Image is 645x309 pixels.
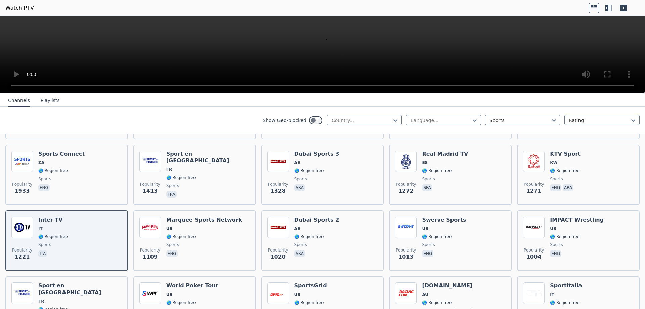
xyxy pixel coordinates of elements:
img: Racing.com [395,282,417,304]
img: Swerve Sports [395,217,417,238]
span: sports [550,176,563,182]
span: ES [422,160,428,165]
h6: Swerve Sports [422,217,466,223]
img: KTV Sport [523,151,545,172]
span: IT [38,226,43,231]
h6: Sports Connect [38,151,85,157]
span: sports [166,183,179,188]
img: World Poker Tour [139,282,161,304]
span: US [166,226,172,231]
span: IT [550,292,554,297]
span: Popularity [268,247,288,253]
span: 1221 [15,253,30,261]
h6: World Poker Tour [166,282,218,289]
span: Popularity [396,247,416,253]
p: ara [294,184,305,191]
img: Inter TV [11,217,33,238]
h6: Dubai Sports 2 [294,217,339,223]
span: 🌎 Region-free [422,234,451,239]
span: 1272 [398,187,414,195]
span: 🌎 Region-free [422,168,451,173]
span: sports [38,176,51,182]
button: Playlists [41,94,60,107]
span: sports [166,242,179,247]
h6: Sport en [GEOGRAPHIC_DATA] [38,282,122,296]
span: US [166,292,172,297]
span: 1413 [143,187,158,195]
img: Sport en France [139,151,161,172]
span: sports [422,242,435,247]
img: Dubai Sports 3 [267,151,289,172]
img: IMPACT Wrestling [523,217,545,238]
span: Popularity [524,247,544,253]
span: 🌎 Region-free [294,168,324,173]
h6: Real Madrid TV [422,151,468,157]
h6: Marquee Sports Network [166,217,242,223]
span: US [294,292,300,297]
span: 1328 [270,187,286,195]
p: eng [550,250,561,257]
span: 🌎 Region-free [550,234,579,239]
span: US [550,226,556,231]
img: Dubai Sports 2 [267,217,289,238]
span: Popularity [396,182,416,187]
img: Sportitalia [523,282,545,304]
span: 🌎 Region-free [166,175,196,180]
span: 🌎 Region-free [550,300,579,305]
img: SportsGrid [267,282,289,304]
span: ZA [38,160,44,165]
span: Popularity [140,182,160,187]
p: fra [166,191,177,198]
span: Popularity [12,247,32,253]
span: 1020 [270,253,286,261]
span: Popularity [268,182,288,187]
h6: [DOMAIN_NAME] [422,282,473,289]
span: FR [166,167,172,172]
p: eng [166,250,178,257]
p: eng [38,184,50,191]
span: AE [294,160,300,165]
h6: Sportitalia [550,282,582,289]
span: 1933 [15,187,30,195]
span: sports [38,242,51,247]
span: US [422,226,428,231]
button: Channels [8,94,30,107]
span: 1013 [398,253,414,261]
p: eng [422,250,433,257]
h6: Dubai Sports 3 [294,151,339,157]
span: sports [422,176,435,182]
span: Popularity [12,182,32,187]
h6: SportsGrid [294,282,327,289]
label: Show Geo-blocked [263,117,306,124]
p: ara [294,250,305,257]
h6: IMPACT Wrestling [550,217,604,223]
p: ita [38,250,47,257]
span: Popularity [140,247,160,253]
img: Marquee Sports Network [139,217,161,238]
span: FR [38,299,44,304]
span: Popularity [524,182,544,187]
span: 🌎 Region-free [38,234,68,239]
span: 1271 [526,187,542,195]
img: Real Madrid TV [395,151,417,172]
span: 🌎 Region-free [166,234,196,239]
h6: Inter TV [38,217,68,223]
span: 🌎 Region-free [550,168,579,173]
p: eng [550,184,561,191]
img: Sports Connect [11,151,33,172]
span: AU [422,292,428,297]
span: 🌎 Region-free [166,300,196,305]
span: 🌎 Region-free [422,300,451,305]
span: 🌎 Region-free [294,234,324,239]
span: 1109 [143,253,158,261]
span: 🌎 Region-free [294,300,324,305]
span: sports [294,176,307,182]
span: sports [294,242,307,247]
span: KW [550,160,558,165]
p: spa [422,184,432,191]
h6: KTV Sport [550,151,580,157]
h6: Sport en [GEOGRAPHIC_DATA] [166,151,250,164]
a: WatchIPTV [5,4,34,12]
span: sports [550,242,563,247]
span: 1004 [526,253,542,261]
